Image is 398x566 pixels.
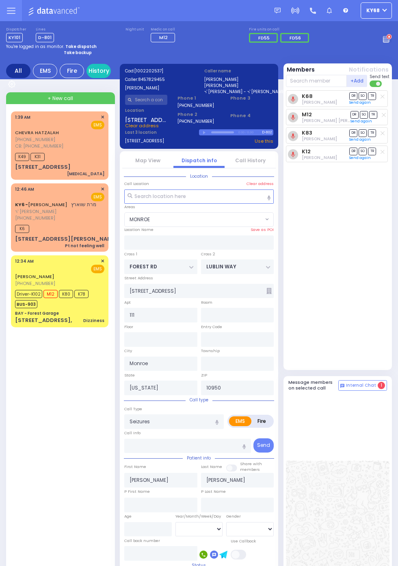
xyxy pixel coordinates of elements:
div: EMS [33,64,57,78]
label: [PERSON_NAME] [204,83,273,89]
a: [STREET_ADDRESS] [125,138,164,145]
span: M12 [43,290,58,298]
div: Year/Month/Week/Day [175,514,223,519]
label: Medic on call [151,27,177,32]
span: Send text [370,74,389,80]
div: Dizziness [83,318,104,324]
span: ✕ [101,114,104,121]
label: City [124,348,132,354]
span: FD55 [258,35,270,41]
a: Send again [349,100,371,105]
label: Use Callback [231,538,256,544]
label: Dispatcher [6,27,26,32]
span: SO [359,129,367,137]
button: Send [253,438,274,453]
small: Share with [240,461,262,466]
span: K31 [30,153,45,161]
span: FD56 [290,35,301,41]
span: KY6 - [15,201,28,208]
span: K80 [59,290,73,298]
span: [PHONE_NUMBER] [15,280,55,287]
label: P Last Name [201,489,226,494]
span: TR [368,129,376,137]
button: +Add [347,75,367,87]
label: Floor [124,324,133,330]
span: ר' [PERSON_NAME] [15,208,96,215]
label: State [124,372,135,378]
strong: Take dispatch [65,44,97,50]
a: K12 [302,148,311,155]
a: [PERSON_NAME] [15,273,54,280]
span: Internal Chat [346,383,376,388]
label: ZIP [201,372,207,378]
span: BUS-903 [15,300,37,308]
button: Internal Chat 1 [338,380,387,391]
span: 12:46 AM [15,186,34,192]
a: M12 [302,111,312,118]
span: 8457829455 [138,76,165,83]
label: Fire units on call [249,27,311,32]
span: 1:39 AM [15,114,30,120]
label: Clear address [247,181,274,187]
h5: Message members on selected call [288,380,339,390]
label: Location Name [124,227,154,233]
label: Areas [124,204,135,210]
span: MONROE [130,216,150,223]
label: Call Location [124,181,149,187]
label: [PERSON_NAME] [125,85,194,91]
span: Moshe Mier Silberstein [302,118,374,124]
span: DR [349,148,357,155]
span: SO [359,92,367,100]
span: Call type [186,397,212,403]
span: TR [368,148,376,155]
a: K83 [302,130,312,136]
a: History [87,64,111,78]
span: Phone 3 [230,95,273,102]
label: Cross 1 [124,251,137,257]
span: Phone 2 [177,111,220,118]
label: Entry Code [201,324,222,330]
label: Caller: [125,76,194,83]
span: K49 [15,153,29,161]
a: [PERSON_NAME] [15,201,67,208]
span: K6 [15,225,29,233]
span: SO [360,111,368,119]
label: Street Address [124,275,153,281]
label: Fire [251,416,273,426]
label: Apt [124,300,131,305]
img: Logo [28,6,82,16]
label: First Name [124,464,146,470]
label: Location [125,107,168,113]
a: Send again [350,119,372,124]
div: D-802 [262,129,273,135]
label: Call Info [124,430,141,436]
span: DR [350,111,359,119]
span: You're logged in as monitor. [6,44,64,50]
div: [MEDICAL_DATA] [67,171,104,177]
span: TR [369,111,377,119]
div: All [6,64,30,78]
label: Turn off text [370,80,383,88]
span: ky68 [366,7,380,14]
span: DR [349,129,357,137]
label: Lines [36,27,54,32]
a: Use this [255,138,273,145]
span: MONROE [124,212,274,227]
a: Send again [349,155,371,160]
span: Driver-K102 [15,290,42,298]
span: DR [349,92,357,100]
span: [PHONE_NUMBER] [15,215,55,221]
div: [STREET_ADDRESS][PERSON_NAME] [15,235,118,243]
a: Send again [349,137,371,142]
label: Call back number [124,538,160,544]
img: comment-alt.png [340,384,344,388]
label: Room [201,300,212,305]
span: Other building occupants [266,288,272,294]
a: Dispatch info [182,157,217,164]
span: Phone 1 [177,95,220,102]
a: CHEVRA HATZALAH [15,129,59,136]
div: BAY - Forest Garage [15,310,59,316]
input: Search a contact [125,95,168,105]
span: ✕ [101,258,104,265]
span: MONROE [125,213,263,226]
